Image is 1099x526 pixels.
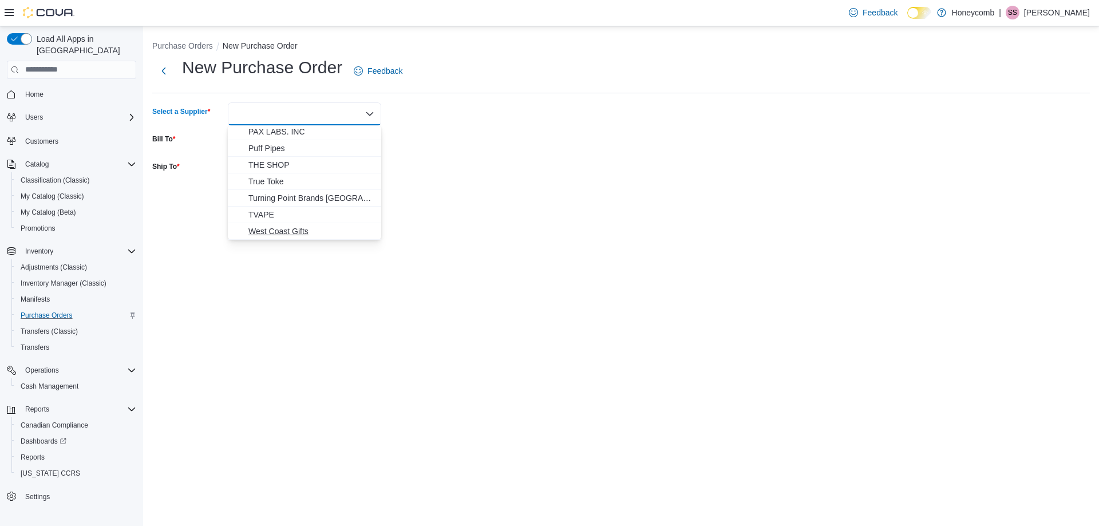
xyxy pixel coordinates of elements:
span: Catalog [25,160,49,169]
a: My Catalog (Classic) [16,189,89,203]
span: [US_STATE] CCRS [21,469,80,478]
button: Cash Management [11,378,141,394]
span: Settings [25,492,50,501]
p: Honeycomb [952,6,995,19]
span: Inventory [25,247,53,256]
span: Inventory Manager (Classic) [21,279,106,288]
span: TVAPE [248,209,374,220]
a: Transfers [16,341,54,354]
a: Home [21,88,48,101]
span: Canadian Compliance [16,418,136,432]
span: Inventory [21,244,136,258]
span: Customers [21,133,136,148]
a: Canadian Compliance [16,418,93,432]
span: Catalog [21,157,136,171]
button: Turning Point Brands [GEOGRAPHIC_DATA] [228,190,381,207]
label: Ship To [152,162,180,171]
a: Transfers (Classic) [16,325,82,338]
p: | [999,6,1001,19]
button: Reports [11,449,141,465]
span: Manifests [21,295,50,304]
span: Users [21,110,136,124]
span: Classification (Classic) [16,173,136,187]
span: Reports [16,450,136,464]
span: Promotions [21,224,56,233]
button: Home [2,86,141,102]
button: Close list of options [365,109,374,118]
span: Users [25,113,43,122]
a: My Catalog (Beta) [16,205,81,219]
a: Settings [21,490,54,504]
a: Dashboards [16,434,71,448]
a: Feedback [349,60,407,82]
a: Inventory Manager (Classic) [16,276,111,290]
a: Promotions [16,222,60,235]
span: Dashboards [21,437,66,446]
span: Home [25,90,44,99]
span: Load All Apps in [GEOGRAPHIC_DATA] [32,33,136,56]
button: My Catalog (Classic) [11,188,141,204]
span: PAX LABS. INC [248,126,374,137]
span: Operations [25,366,59,375]
a: Purchase Orders [16,309,77,322]
button: Reports [2,401,141,417]
button: Purchase Orders [152,41,213,50]
label: Select a Supplier [152,107,210,116]
span: My Catalog (Classic) [21,192,84,201]
label: Bill To [152,135,175,144]
input: Dark Mode [907,7,931,19]
button: Next [152,60,175,82]
button: THE SHOP [228,157,381,173]
span: True Toke [248,176,374,187]
h1: New Purchase Order [182,56,342,79]
button: TVAPE [228,207,381,223]
button: Inventory [2,243,141,259]
span: Dashboards [16,434,136,448]
button: Transfers (Classic) [11,323,141,339]
button: Puff Pipes [228,140,381,157]
button: Inventory Manager (Classic) [11,275,141,291]
a: Cash Management [16,379,83,393]
button: True Toke [228,173,381,190]
span: Reports [21,453,45,462]
a: Dashboards [11,433,141,449]
a: [US_STATE] CCRS [16,466,85,480]
span: Promotions [16,222,136,235]
span: Operations [21,363,136,377]
button: Users [21,110,48,124]
button: [US_STATE] CCRS [11,465,141,481]
span: Inventory Manager (Classic) [16,276,136,290]
span: My Catalog (Classic) [16,189,136,203]
a: Feedback [844,1,902,24]
span: Home [21,87,136,101]
button: Transfers [11,339,141,355]
span: Canadian Compliance [21,421,88,430]
span: West Coast Gifts [248,226,374,237]
span: My Catalog (Beta) [16,205,136,219]
span: Transfers (Classic) [16,325,136,338]
button: Adjustments (Classic) [11,259,141,275]
span: Customers [25,137,58,146]
button: Classification (Classic) [11,172,141,188]
a: Classification (Classic) [16,173,94,187]
button: West Coast Gifts [228,223,381,240]
span: Turning Point Brands [GEOGRAPHIC_DATA] [248,192,374,204]
button: Purchase Orders [11,307,141,323]
span: Cash Management [21,382,78,391]
span: Reports [25,405,49,414]
button: Inventory [21,244,58,258]
span: Reports [21,402,136,416]
span: Transfers [16,341,136,354]
span: SS [1008,6,1017,19]
span: Cash Management [16,379,136,393]
button: Catalog [21,157,53,171]
button: Manifests [11,291,141,307]
nav: An example of EuiBreadcrumbs [152,40,1090,54]
span: Classification (Classic) [21,176,90,185]
button: Customers [2,132,141,149]
a: Customers [21,135,63,148]
span: Purchase Orders [21,311,73,320]
button: Operations [21,363,64,377]
button: Operations [2,362,141,378]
